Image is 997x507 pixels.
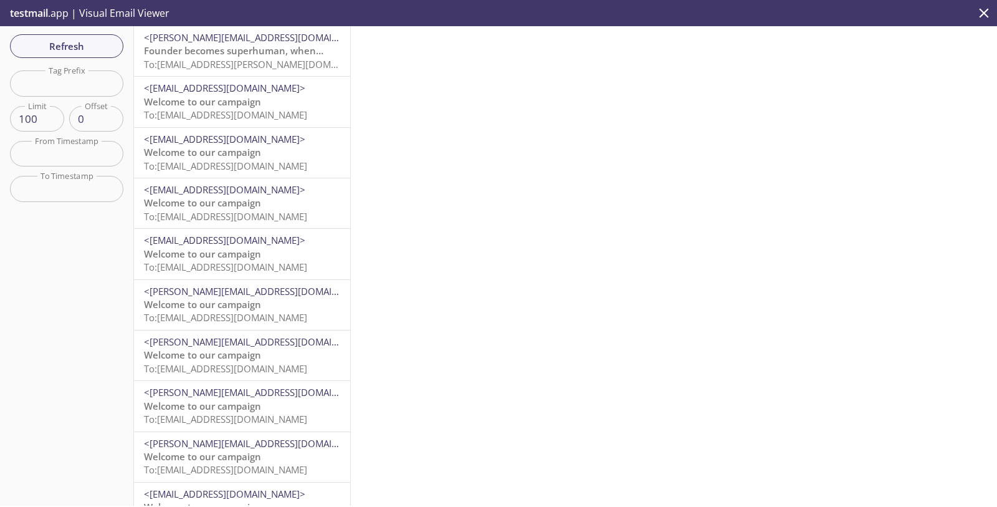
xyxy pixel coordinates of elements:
div: <[EMAIL_ADDRESS][DOMAIN_NAME]>Welcome to our campaignTo:[EMAIL_ADDRESS][DOMAIN_NAME] [134,178,350,228]
span: Founder becomes superhuman, when… [144,44,323,57]
button: Refresh [10,34,123,58]
span: To: [EMAIL_ADDRESS][DOMAIN_NAME] [144,261,307,273]
span: Welcome to our campaign [144,349,261,361]
span: Welcome to our campaign [144,298,261,311]
span: <[EMAIL_ADDRESS][DOMAIN_NAME]> [144,488,305,500]
span: To: [EMAIL_ADDRESS][DOMAIN_NAME] [144,311,307,324]
div: <[PERSON_NAME][EMAIL_ADDRESS][DOMAIN_NAME]>Welcome to our campaignTo:[EMAIL_ADDRESS][DOMAIN_NAME] [134,331,350,380]
span: To: [EMAIL_ADDRESS][DOMAIN_NAME] [144,463,307,476]
div: <[PERSON_NAME][EMAIL_ADDRESS][DOMAIN_NAME]>Welcome to our campaignTo:[EMAIL_ADDRESS][DOMAIN_NAME] [134,381,350,431]
span: <[PERSON_NAME][EMAIL_ADDRESS][DOMAIN_NAME]> [144,336,377,348]
span: To: [EMAIL_ADDRESS][DOMAIN_NAME] [144,413,307,425]
span: <[PERSON_NAME][EMAIL_ADDRESS][DOMAIN_NAME]> [144,437,377,450]
span: <[EMAIL_ADDRESS][DOMAIN_NAME]> [144,82,305,94]
span: To: [EMAIL_ADDRESS][DOMAIN_NAME] [144,210,307,223]
span: <[EMAIL_ADDRESS][DOMAIN_NAME]> [144,183,305,196]
span: <[PERSON_NAME][EMAIL_ADDRESS][DOMAIN_NAME]> [144,285,377,297]
span: Welcome to our campaign [144,450,261,463]
span: Welcome to our campaign [144,248,261,260]
div: <[EMAIL_ADDRESS][DOMAIN_NAME]>Welcome to our campaignTo:[EMAIL_ADDRESS][DOMAIN_NAME] [134,229,350,279]
span: <[PERSON_NAME][EMAIL_ADDRESS][DOMAIN_NAME]> [144,31,377,44]
span: To: [EMAIL_ADDRESS][DOMAIN_NAME] [144,362,307,375]
div: <[PERSON_NAME][EMAIL_ADDRESS][DOMAIN_NAME]>Welcome to our campaignTo:[EMAIL_ADDRESS][DOMAIN_NAME] [134,432,350,482]
span: Welcome to our campaign [144,146,261,158]
div: <[EMAIL_ADDRESS][DOMAIN_NAME]>Welcome to our campaignTo:[EMAIL_ADDRESS][DOMAIN_NAME] [134,77,350,127]
span: To: [EMAIL_ADDRESS][DOMAIN_NAME] [144,109,307,121]
span: Welcome to our campaign [144,400,261,412]
span: testmail [10,6,48,20]
div: <[PERSON_NAME][EMAIL_ADDRESS][DOMAIN_NAME]>Welcome to our campaignTo:[EMAIL_ADDRESS][DOMAIN_NAME] [134,280,350,330]
span: <[EMAIL_ADDRESS][DOMAIN_NAME]> [144,133,305,145]
div: <[PERSON_NAME][EMAIL_ADDRESS][DOMAIN_NAME]>Founder becomes superhuman, when…To:[EMAIL_ADDRESS][PE... [134,26,350,76]
span: Welcome to our campaign [144,95,261,108]
span: To: [EMAIL_ADDRESS][PERSON_NAME][DOMAIN_NAME] [144,58,379,70]
span: Refresh [20,38,113,54]
span: <[EMAIL_ADDRESS][DOMAIN_NAME]> [144,234,305,246]
span: To: [EMAIL_ADDRESS][DOMAIN_NAME] [144,160,307,172]
div: <[EMAIL_ADDRESS][DOMAIN_NAME]>Welcome to our campaignTo:[EMAIL_ADDRESS][DOMAIN_NAME] [134,128,350,178]
span: Welcome to our campaign [144,196,261,209]
span: <[PERSON_NAME][EMAIL_ADDRESS][DOMAIN_NAME]> [144,386,377,398]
